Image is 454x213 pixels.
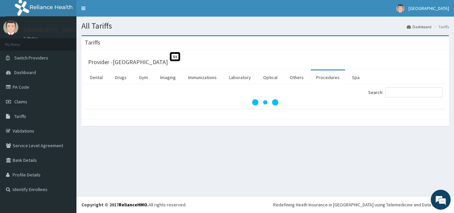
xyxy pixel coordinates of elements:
input: Search: [385,87,442,97]
p: [GEOGRAPHIC_DATA] [23,27,78,33]
h3: Provider - [GEOGRAPHIC_DATA] [88,59,168,65]
svg: audio-loading [252,89,279,116]
span: [GEOGRAPHIC_DATA] [408,5,449,11]
h1: All Tariffs [81,22,449,30]
a: Online [23,36,39,41]
a: Dashboard [407,24,431,30]
h3: Tariffs [85,40,100,46]
li: Tariffs [432,24,449,30]
footer: All rights reserved. [76,196,454,213]
span: St [170,52,180,61]
a: Optical [258,70,283,84]
span: Tariffs [14,113,26,119]
label: Search: [368,87,442,97]
span: Dashboard [14,69,36,75]
a: Imaging [155,70,181,84]
a: Dental [85,70,108,84]
a: Drugs [110,70,132,84]
a: Others [284,70,309,84]
a: Laboratory [224,70,256,84]
a: Immunizations [183,70,222,84]
img: User Image [3,20,18,35]
strong: Copyright © 2017 . [81,202,149,208]
span: Switch Providers [14,55,48,61]
a: Spa [347,70,365,84]
div: Redefining Heath Insurance in [GEOGRAPHIC_DATA] using Telemedicine and Data Science! [273,201,449,208]
a: RelianceHMO [119,202,147,208]
span: Claims [14,99,27,105]
a: Procedures [311,70,345,84]
a: Gym [134,70,153,84]
img: User Image [396,4,404,13]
